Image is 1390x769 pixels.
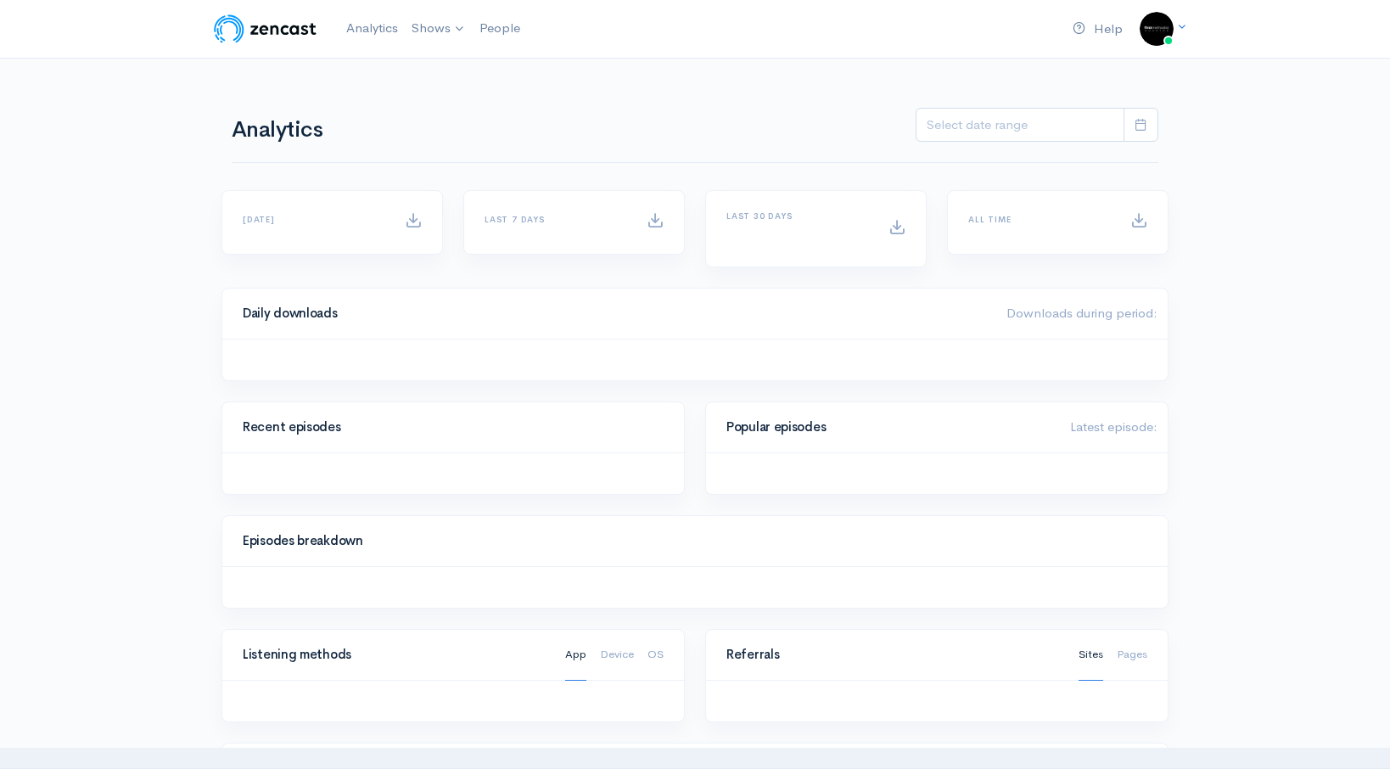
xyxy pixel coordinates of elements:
h4: Listening methods [243,648,545,662]
a: OS [647,629,664,681]
h4: Referrals [726,648,1058,662]
a: Pages [1117,629,1147,681]
img: ... [1140,12,1174,46]
h6: All time [968,215,1110,224]
span: Downloads during period: [1006,305,1157,321]
h6: Last 7 days [485,215,626,224]
a: Shows [405,10,473,48]
h4: Popular episodes [726,420,1050,435]
h4: Episodes breakdown [243,534,1137,548]
h4: Recent episodes [243,420,653,435]
img: ZenCast Logo [211,12,319,46]
a: App [565,629,586,681]
h6: Last 30 days [726,211,868,221]
h6: [DATE] [243,215,384,224]
span: Latest episode: [1070,418,1157,435]
a: People [473,10,527,47]
h1: Analytics [232,118,369,143]
a: Help [1066,11,1129,48]
a: Sites [1079,629,1103,681]
h4: Daily downloads [243,306,986,321]
a: Analytics [339,10,405,47]
a: Device [600,629,634,681]
input: analytics date range selector [916,108,1124,143]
